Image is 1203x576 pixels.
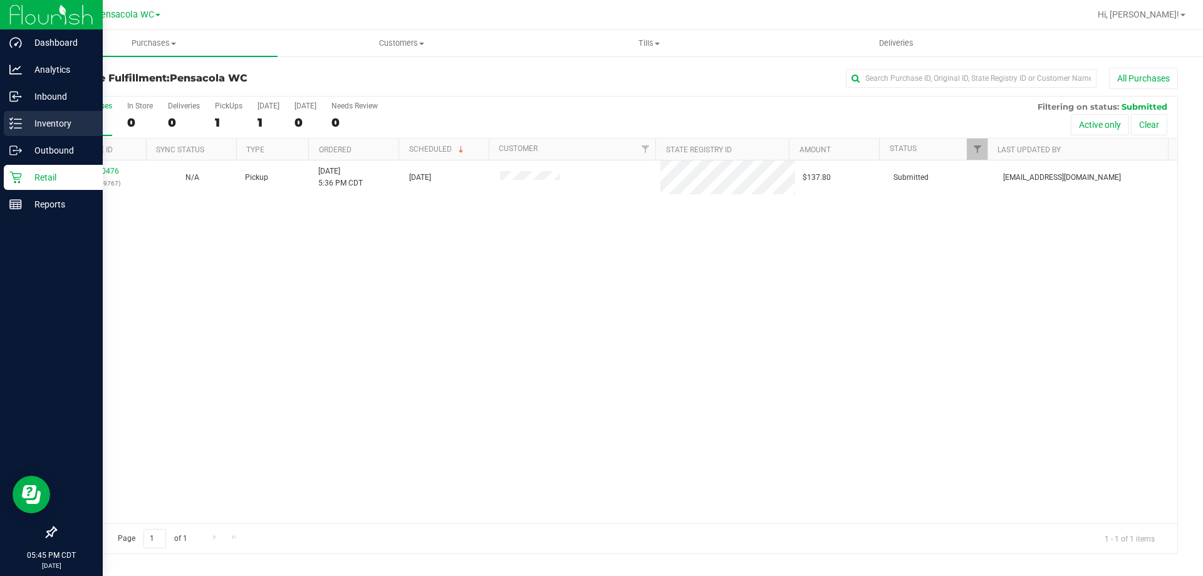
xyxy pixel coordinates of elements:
div: [DATE] [258,102,279,110]
button: All Purchases [1109,68,1178,89]
a: Filter [635,139,655,160]
span: 1 - 1 of 1 items [1095,529,1165,548]
span: Pensacola WC [170,72,247,84]
a: Last Updated By [997,145,1061,154]
p: [DATE] [6,561,97,570]
span: Pickup [245,172,268,184]
span: Hi, [PERSON_NAME]! [1098,9,1179,19]
a: Customer [499,144,538,153]
a: Filter [967,139,987,160]
span: Page of 1 [107,529,197,548]
p: Retail [22,170,97,185]
div: Needs Review [331,102,378,110]
span: Submitted [893,172,929,184]
a: 11820476 [84,167,119,175]
span: Tills [526,38,772,49]
a: Customers [278,30,525,56]
inline-svg: Reports [9,198,22,211]
div: In Store [127,102,153,110]
button: Active only [1071,114,1129,135]
a: Deliveries [773,30,1020,56]
div: Deliveries [168,102,200,110]
span: Purchases [30,38,278,49]
a: Purchases [30,30,278,56]
span: Filtering on status: [1038,102,1119,112]
p: Dashboard [22,35,97,50]
p: Reports [22,197,97,212]
button: Clear [1131,114,1167,135]
inline-svg: Inventory [9,117,22,130]
div: 1 [258,115,279,130]
inline-svg: Outbound [9,144,22,157]
a: Amount [799,145,831,154]
span: Submitted [1122,102,1167,112]
p: Inventory [22,116,97,131]
input: Search Purchase ID, Original ID, State Registry ID or Customer Name... [846,69,1096,88]
a: Status [890,144,917,153]
div: 0 [127,115,153,130]
div: PickUps [215,102,242,110]
p: Inbound [22,89,97,104]
span: Deliveries [862,38,930,49]
span: [EMAIL_ADDRESS][DOMAIN_NAME] [1003,172,1121,184]
span: [DATE] 5:36 PM CDT [318,165,363,189]
span: Not Applicable [185,173,199,182]
inline-svg: Retail [9,171,22,184]
span: [DATE] [409,172,431,184]
div: 0 [294,115,316,130]
p: 05:45 PM CDT [6,550,97,561]
a: Tills [525,30,773,56]
span: $137.80 [803,172,831,184]
iframe: Resource center [13,476,50,513]
inline-svg: Inbound [9,90,22,103]
span: Customers [278,38,524,49]
div: 0 [168,115,200,130]
p: Analytics [22,62,97,77]
button: N/A [185,172,199,184]
p: Outbound [22,143,97,158]
a: Ordered [319,145,352,154]
inline-svg: Analytics [9,63,22,76]
div: [DATE] [294,102,316,110]
a: State Registry ID [666,145,732,154]
a: Type [246,145,264,154]
span: Pensacola WC [95,9,154,20]
div: 1 [215,115,242,130]
inline-svg: Dashboard [9,36,22,49]
input: 1 [143,529,166,548]
a: Sync Status [156,145,204,154]
div: 0 [331,115,378,130]
h3: Purchase Fulfillment: [55,73,429,84]
a: Scheduled [409,145,466,154]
